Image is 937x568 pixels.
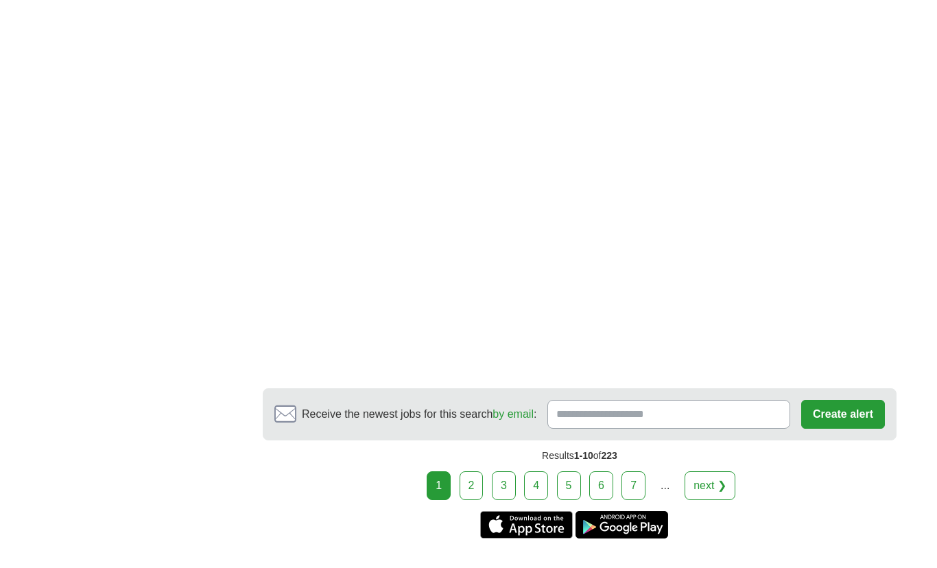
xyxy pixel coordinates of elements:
[302,406,536,423] span: Receive the newest jobs for this search :
[493,408,534,420] a: by email
[801,400,885,429] button: Create alert
[460,471,484,500] a: 2
[574,450,593,461] span: 1-10
[685,471,735,500] a: next ❯
[557,471,581,500] a: 5
[589,471,613,500] a: 6
[621,471,645,500] a: 7
[480,511,573,539] a: Get the iPhone app
[492,471,516,500] a: 3
[576,511,668,539] a: Get the Android app
[263,440,897,471] div: Results of
[652,472,679,499] div: ...
[427,471,451,500] div: 1
[524,471,548,500] a: 4
[602,450,617,461] span: 223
